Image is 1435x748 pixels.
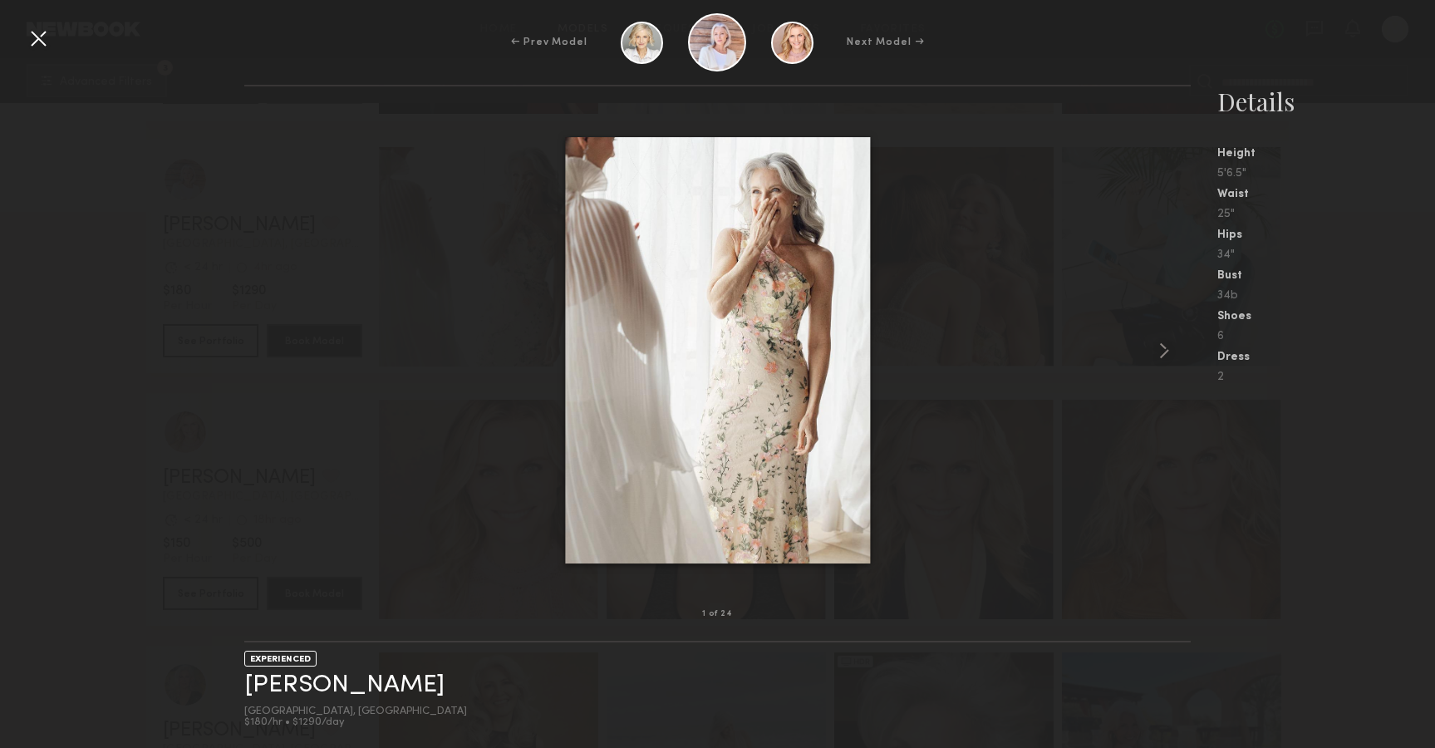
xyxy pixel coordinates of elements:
[702,610,732,618] div: 1 of 24
[1217,311,1435,322] div: Shoes
[244,706,467,717] div: [GEOGRAPHIC_DATA], [GEOGRAPHIC_DATA]
[1217,331,1435,342] div: 6
[847,35,924,50] div: Next Model →
[1217,209,1435,220] div: 25"
[1217,249,1435,261] div: 34"
[1217,270,1435,282] div: Bust
[511,35,587,50] div: ← Prev Model
[1217,148,1435,160] div: Height
[244,672,445,698] a: [PERSON_NAME]
[244,717,467,728] div: $180/hr • $1290/day
[1217,189,1435,200] div: Waist
[244,651,317,667] div: EXPERIENCED
[1217,168,1435,180] div: 5'6.5"
[1217,85,1435,118] div: Details
[1217,229,1435,241] div: Hips
[1217,290,1435,302] div: 34b
[1217,352,1435,363] div: Dress
[1217,372,1435,383] div: 2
